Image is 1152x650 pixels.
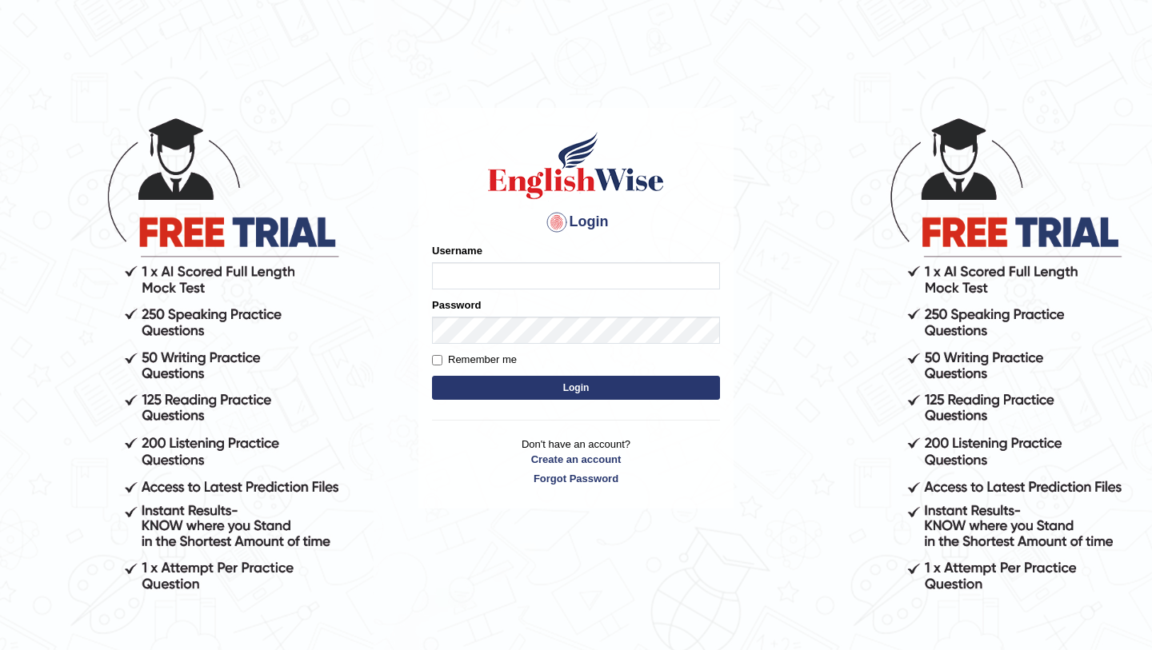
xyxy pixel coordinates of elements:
[432,355,442,365] input: Remember me
[432,376,720,400] button: Login
[432,243,482,258] label: Username
[432,437,720,486] p: Don't have an account?
[432,471,720,486] a: Forgot Password
[432,209,720,235] h4: Login
[485,130,667,201] img: Logo of English Wise sign in for intelligent practice with AI
[432,352,517,368] label: Remember me
[432,297,481,313] label: Password
[432,452,720,467] a: Create an account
